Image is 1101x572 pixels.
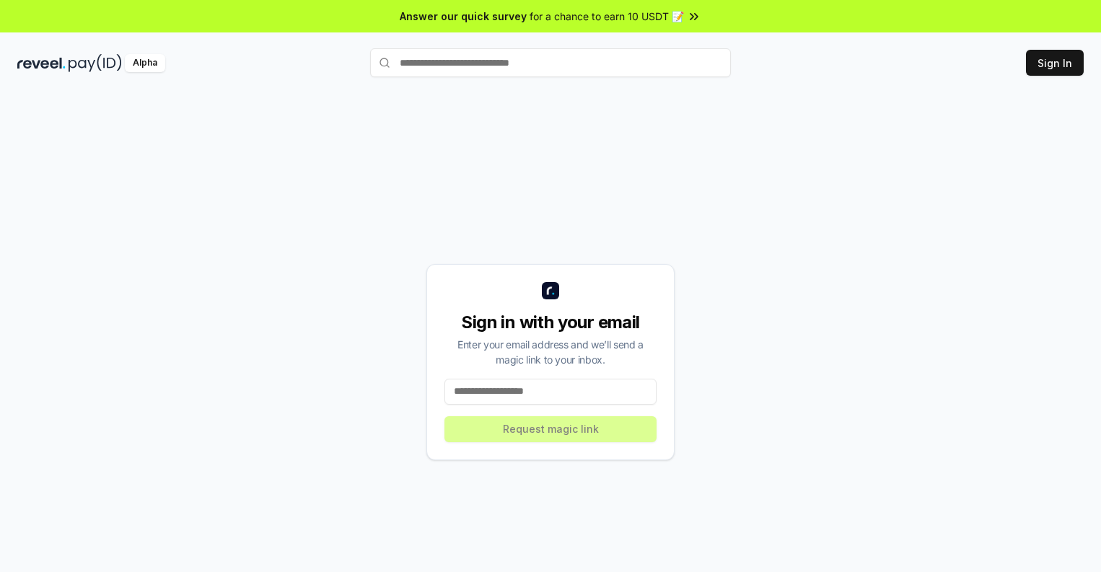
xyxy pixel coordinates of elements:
[125,54,165,72] div: Alpha
[1026,50,1084,76] button: Sign In
[444,311,657,334] div: Sign in with your email
[69,54,122,72] img: pay_id
[530,9,684,24] span: for a chance to earn 10 USDT 📝
[17,54,66,72] img: reveel_dark
[400,9,527,24] span: Answer our quick survey
[444,337,657,367] div: Enter your email address and we’ll send a magic link to your inbox.
[542,282,559,299] img: logo_small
